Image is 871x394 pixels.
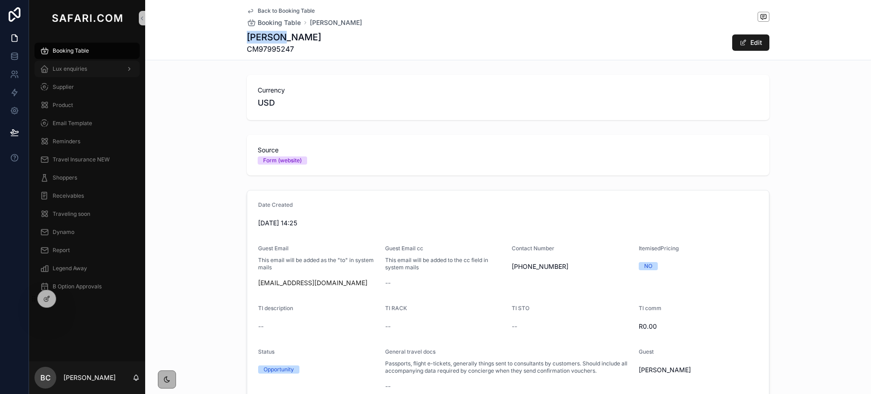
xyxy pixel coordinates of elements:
[34,206,140,222] a: Traveling soon
[34,260,140,277] a: Legend Away
[53,83,74,91] span: Supplier
[639,348,654,355] span: Guest
[53,192,84,199] span: Receivables
[512,245,554,252] span: Contact Number
[34,242,140,258] a: Report
[258,18,301,27] span: Booking Table
[40,372,51,383] span: BC
[310,18,362,27] a: [PERSON_NAME]
[53,156,110,163] span: Travel Insurance NEW
[34,79,140,95] a: Supplier
[385,382,391,391] span: --
[53,47,89,54] span: Booking Table
[34,97,140,113] a: Product
[512,322,517,331] span: --
[258,278,367,287] a: [EMAIL_ADDRESS][DOMAIN_NAME]
[639,305,661,311] span: TI comm
[34,188,140,204] a: Receivables
[258,305,293,311] span: TI description
[247,31,321,44] h1: [PERSON_NAME]
[258,146,758,155] span: Source
[53,65,87,73] span: Lux enquiries
[732,34,769,51] button: Edit
[53,247,70,254] span: Report
[639,245,679,252] span: ItemisedPricing
[258,97,275,109] span: USD
[258,7,315,15] span: Back to Booking Table
[385,257,505,271] span: This email will be added to the cc field in system mails
[258,257,378,271] span: This email will be added as the "to" in system mails
[258,322,264,331] span: --
[34,151,140,168] a: Travel Insurance NEW
[385,348,435,355] span: General travel docs
[385,360,631,375] span: Passports, flight e-tickets, generally things sent to consultants by customers. Should include al...
[247,44,321,54] span: CM97995247
[385,278,391,287] span: --
[53,210,90,218] span: Traveling soon
[34,278,140,295] a: B Option Approvals
[34,115,140,131] a: Email Template
[258,201,293,208] span: Date Created
[258,348,274,355] span: Status
[34,61,140,77] a: Lux enquiries
[385,245,423,252] span: Guest Email cc
[53,120,92,127] span: Email Template
[29,36,145,306] div: scrollable content
[50,11,124,25] img: App logo
[53,265,87,272] span: Legend Away
[258,86,758,95] span: Currency
[247,7,315,15] a: Back to Booking Table
[264,365,294,374] div: Opportunity
[258,245,289,252] span: Guest Email
[639,322,758,331] span: R0.00
[64,373,116,382] p: [PERSON_NAME]
[53,174,77,181] span: Shoppers
[385,305,407,311] span: TI RACK
[53,102,73,109] span: Product
[53,138,80,145] span: Reminders
[512,262,631,271] span: [PHONE_NUMBER]
[512,305,529,311] span: TI STO
[263,156,302,165] div: Form (website)
[385,322,391,331] span: --
[639,365,758,375] span: [PERSON_NAME]
[53,229,74,236] span: Dynamo
[34,170,140,186] a: Shoppers
[34,224,140,240] a: Dynamo
[53,283,102,290] span: B Option Approvals
[34,43,140,59] a: Booking Table
[247,18,301,27] a: Booking Table
[34,133,140,150] a: Reminders
[644,262,652,270] div: NO
[258,219,758,228] span: [DATE] 14:25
